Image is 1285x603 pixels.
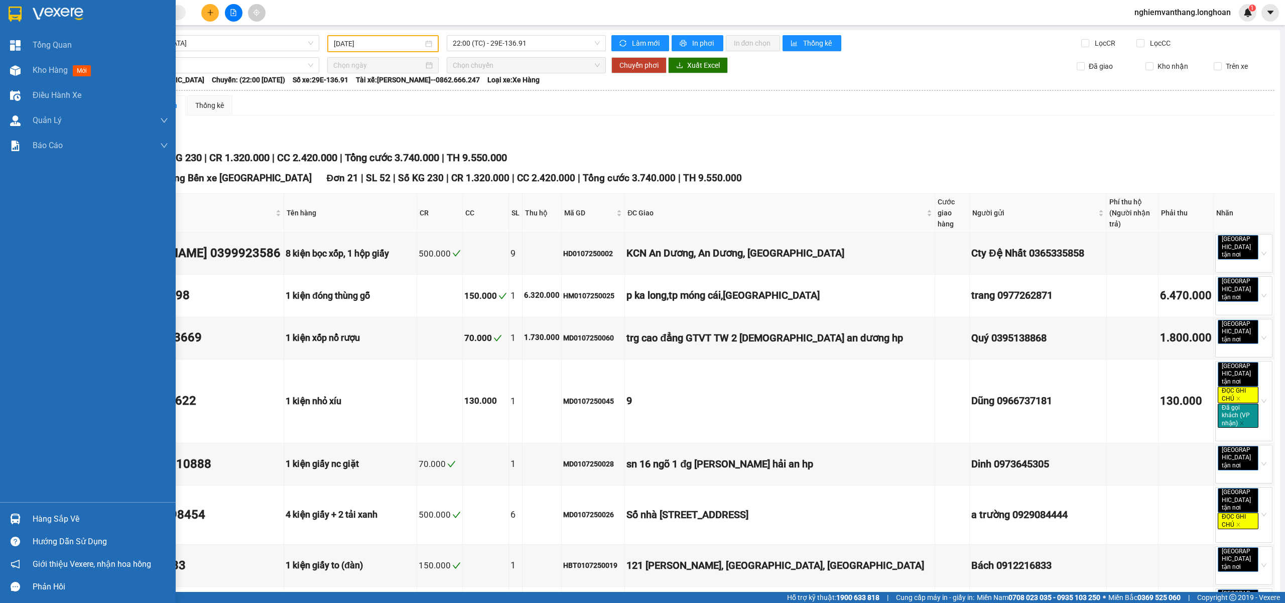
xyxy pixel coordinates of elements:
[1218,513,1258,529] span: ĐỌC GHI CHÚ
[1218,547,1258,572] span: [GEOGRAPHIC_DATA] tận nơi
[453,58,600,73] span: Chọn chuyến
[971,456,1105,472] div: Dinh 0973645305
[253,9,260,16] span: aim
[33,534,168,549] div: Hướng dẫn sử dụng
[524,332,560,344] div: 1.730.000
[1218,387,1258,403] span: ĐỌC GHI CHÚ
[512,172,515,184] span: |
[583,172,676,184] span: Tổng cước 3.740.000
[451,172,509,184] span: CR 1.320.000
[452,511,461,519] span: check
[33,579,168,594] div: Phản hồi
[632,38,661,49] span: Làm mới
[464,394,507,408] div: 130.000
[96,455,282,474] div: phương 0762310888
[96,244,282,263] div: Mr [PERSON_NAME] 0399923586
[563,509,623,520] div: MD0107250026
[11,582,20,591] span: message
[1218,235,1258,260] span: [GEOGRAPHIC_DATA] tận nơi
[803,38,833,49] span: Thống kê
[562,317,625,359] td: MD0107250060
[517,172,575,184] span: CC 2.420.000
[286,247,415,261] div: 8 kiện bọc xốp, 1 hộp giấy
[286,457,415,471] div: 1 kiện giấy nc giặt
[971,246,1105,261] div: Cty Đệ Nhất 0365335858
[46,58,313,73] span: Chọn tuyến
[272,152,275,164] span: |
[447,152,507,164] span: TH 9.550.000
[442,152,444,164] span: |
[286,331,415,345] div: 1 kiện xốp nổ rượu
[10,514,21,524] img: warehouse-icon
[201,4,219,22] button: plus
[284,194,417,232] th: Tên hàng
[836,593,879,601] strong: 1900 633 818
[687,60,720,71] span: Xuất Excel
[510,331,521,345] div: 1
[96,328,282,347] div: a bình 0904243669
[96,286,282,305] div: hảo 0971997398
[971,558,1105,573] div: Bách 0912216833
[498,292,507,300] span: check
[626,393,933,409] div: 9
[10,65,21,76] img: warehouse-icon
[626,288,933,303] div: p ka long,tp móng cái,[GEOGRAPHIC_DATA]
[155,152,202,164] span: Số KG 230
[447,460,456,468] span: check
[977,592,1100,603] span: Miền Nam
[286,558,415,572] div: 1 kiện giấy to (đàn)
[563,458,623,469] div: MD0107250028
[1218,488,1258,513] span: [GEOGRAPHIC_DATA] tận nơi
[1249,5,1256,12] sup: 1
[678,172,681,184] span: |
[446,172,449,184] span: |
[398,172,444,184] span: Số KG 230
[680,40,688,48] span: printer
[1242,463,1247,468] span: close
[33,139,63,152] span: Báo cáo
[1103,595,1106,599] span: ⚪️
[1218,320,1258,344] span: [GEOGRAPHIC_DATA] tận nơi
[463,194,509,232] th: CC
[672,35,723,51] button: printerIn phơi
[1160,287,1212,305] div: 6.470.000
[340,152,342,164] span: |
[1242,379,1247,384] span: close
[9,7,22,22] img: logo-vxr
[563,248,623,259] div: HD0107250002
[96,556,282,575] div: Tài 0912026833
[1137,593,1181,601] strong: 0369 525 060
[1242,564,1247,569] span: close
[563,396,623,407] div: MD0107250045
[1008,593,1100,601] strong: 0708 023 035 - 0935 103 250
[356,74,480,85] span: Tài xế: [PERSON_NAME]--0862.666.247
[209,152,270,164] span: CR 1.320.000
[1218,277,1258,302] span: [GEOGRAPHIC_DATA] tận nơi
[393,172,396,184] span: |
[366,172,391,184] span: SL 52
[1266,8,1275,17] span: caret-down
[972,207,1096,218] span: Người gửi
[523,194,562,232] th: Thu hộ
[1218,404,1258,428] span: Đã gọi khách (VP nhận)
[1242,337,1247,342] span: close
[1159,194,1214,232] th: Phải thu
[225,4,242,22] button: file-add
[668,57,728,73] button: downloadXuất Excel
[10,90,21,101] img: warehouse-icon
[524,290,560,302] div: 6.320.000
[1107,194,1159,232] th: Phí thu hộ (Người nhận trả)
[783,35,841,51] button: bar-chartThống kê
[627,207,925,218] span: ĐC Giao
[1242,253,1247,258] span: close
[510,394,521,408] div: 1
[562,486,625,545] td: MD0107250026
[510,558,521,572] div: 1
[464,331,507,345] div: 70.000
[563,332,623,343] div: MD0107250060
[417,194,463,232] th: CR
[1218,446,1258,470] span: [GEOGRAPHIC_DATA] tận nơi
[334,38,423,49] input: 01/07/2025
[676,62,683,70] span: download
[293,74,348,85] span: Số xe: 29E-136.91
